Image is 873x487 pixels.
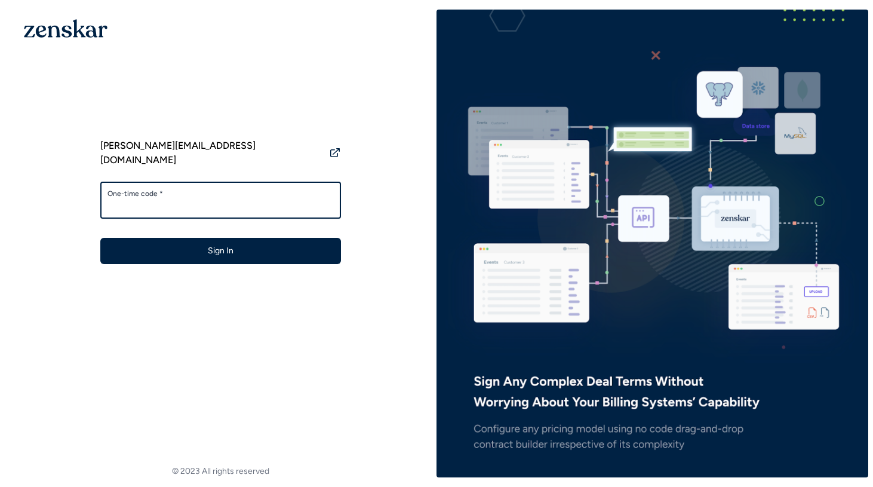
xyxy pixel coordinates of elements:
img: 1OGAJ2xQqyY4LXKgY66KYq0eOWRCkrZdAb3gUhuVAqdWPZE9SRJmCz+oDMSn4zDLXe31Ii730ItAGKgCKgCCgCikA4Av8PJUP... [24,19,107,38]
span: [PERSON_NAME][EMAIL_ADDRESS][DOMAIN_NAME] [100,139,324,167]
label: One-time code * [107,189,334,198]
button: Sign In [100,238,341,264]
footer: © 2023 All rights reserved [5,465,436,477]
